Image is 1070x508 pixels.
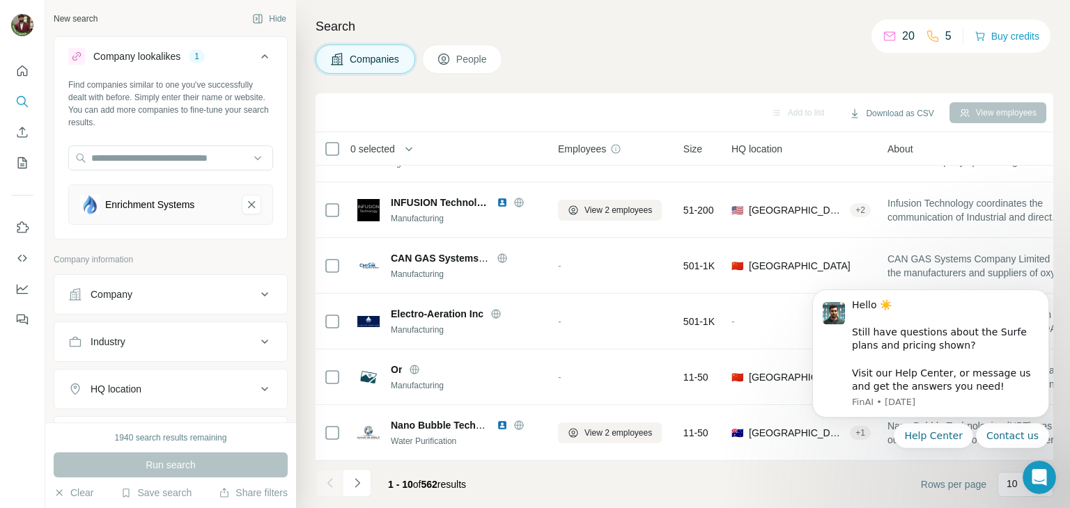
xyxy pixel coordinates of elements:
[91,382,141,396] div: HQ location
[68,79,273,129] div: Find companies similar to one you've successfully dealt with before. Simply enter their name or w...
[91,335,125,349] div: Industry
[54,278,287,311] button: Company
[91,287,132,301] div: Company
[558,260,561,271] span: -
[11,276,33,301] button: Dashboard
[391,268,541,280] div: Manufacturing
[421,479,437,490] span: 562
[683,370,708,384] span: 11-50
[921,477,986,491] span: Rows per page
[683,259,715,273] span: 501-1K
[54,253,288,266] p: Company information
[791,244,1070,470] iframe: Intercom notifications message
[11,307,33,332] button: Feedback
[1023,461,1056,494] iframe: Intercom live chat
[11,215,33,240] button: Use Surfe on LinkedIn
[391,379,541,392] div: Manufacturing
[391,212,541,225] div: Manufacturing
[850,204,871,216] div: + 2
[887,142,913,156] span: About
[54,40,287,79] button: Company lookalikes1
[731,259,743,273] span: 🇨🇳
[558,200,662,221] button: View 2 employees
[391,435,541,447] div: Water Purification
[731,426,743,440] span: 🇦🇺
[54,372,287,406] button: HQ location
[54,420,287,453] button: Annual revenue ($)
[683,426,708,440] span: 11-50
[683,203,714,217] span: 51-200
[749,370,851,384] span: [GEOGRAPHIC_DATA]
[242,195,261,214] button: Enrichment Systems-remove-button
[1007,477,1018,491] p: 10
[357,199,380,221] img: Logo of INFUSION Technology
[558,422,662,443] button: View 2 employees
[11,14,33,36] img: Avatar
[558,316,561,327] span: -
[391,307,483,321] span: Electro-Aeration Inc
[11,89,33,114] button: Search
[558,372,561,383] span: -
[749,259,851,273] span: [GEOGRAPHIC_DATA]
[105,198,194,212] div: Enrichment Systems
[584,204,652,216] span: View 2 employees
[391,324,541,336] div: Manufacturing
[11,58,33,84] button: Quick start
[54,486,93,500] button: Clear
[11,150,33,175] button: My lists
[391,363,402,376] span: Or
[902,28,915,45] p: 20
[391,196,490,209] span: INFUSION Technology
[219,486,288,500] button: Share filters
[683,315,715,328] span: 501-1K
[975,26,1039,46] button: Buy credits
[497,420,508,431] img: LinkedIn logo
[11,120,33,145] button: Enrich CSV
[242,8,296,29] button: Hide
[731,316,735,327] span: -
[731,142,782,156] span: HQ location
[456,52,488,66] span: People
[413,479,421,490] span: of
[80,195,100,214] img: Enrichment Systems-logo
[115,431,227,444] div: 1940 search results remaining
[839,103,943,124] button: Download as CSV
[731,203,743,217] span: 🇺🇸
[93,49,180,63] div: Company lookalikes
[350,142,395,156] span: 0 selected
[189,50,205,63] div: 1
[391,420,515,431] span: Nano Bubble Technologies
[350,52,401,66] span: Companies
[357,422,380,444] img: Logo of Nano Bubble Technologies
[749,426,844,440] span: [GEOGRAPHIC_DATA], [GEOGRAPHIC_DATA]
[11,246,33,271] button: Use Surfe API
[391,253,563,264] span: CAN GAS Systems Company Limited
[945,28,952,45] p: 5
[357,316,380,327] img: Logo of Electro-Aeration Inc
[497,197,508,208] img: LinkedIn logo
[316,17,1053,36] h4: Search
[357,262,380,269] img: Logo of CAN GAS Systems Company Limited
[558,142,606,156] span: Employees
[54,325,287,358] button: Industry
[343,469,371,497] button: Navigate to next page
[683,142,702,156] span: Size
[357,366,380,388] img: Logo of Or
[749,203,844,217] span: [GEOGRAPHIC_DATA], [US_STATE]
[388,479,466,490] span: results
[121,486,192,500] button: Save search
[54,13,98,25] div: New search
[388,479,413,490] span: 1 - 10
[731,370,743,384] span: 🇨🇳
[584,427,652,439] span: View 2 employees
